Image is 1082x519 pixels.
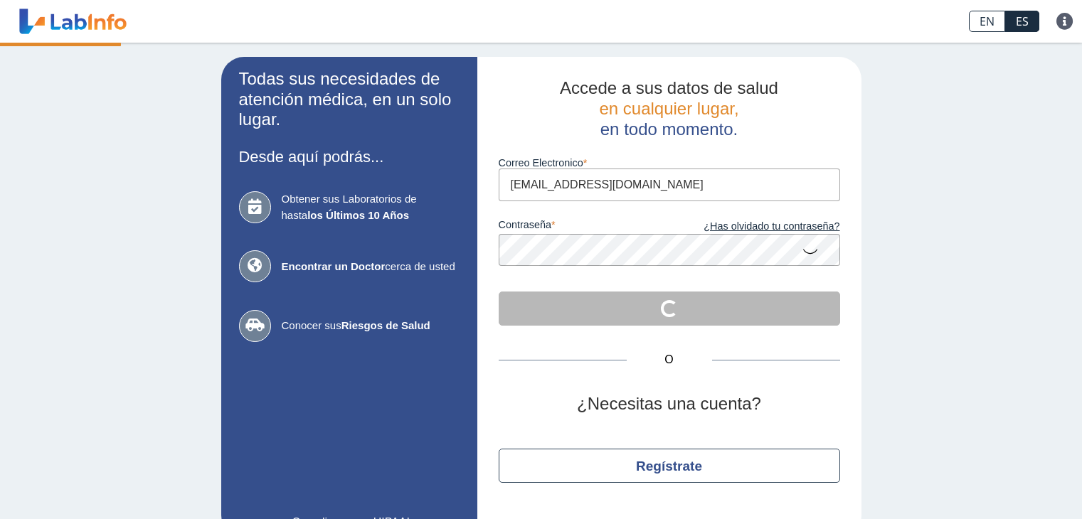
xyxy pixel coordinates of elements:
a: EN [969,11,1005,32]
span: O [627,351,712,368]
span: Obtener sus Laboratorios de hasta [282,191,460,223]
a: ¿Has olvidado tu contraseña? [669,219,840,235]
h3: Desde aquí podrás... [239,148,460,166]
label: Correo Electronico [499,157,840,168]
h2: ¿Necesitas una cuenta? [499,394,840,414]
span: Conocer sus [282,318,460,334]
span: en todo momento. [600,119,738,139]
b: Encontrar un Doctor [282,260,386,272]
a: ES [1005,11,1039,32]
span: Accede a sus datos de salud [560,78,778,97]
button: Regístrate [499,449,840,483]
label: contraseña [499,219,669,235]
span: en cualquier lugar, [599,99,738,118]
span: cerca de usted [282,259,460,275]
b: los Últimos 10 Años [307,209,409,221]
b: Riesgos de Salud [341,319,430,331]
h2: Todas sus necesidades de atención médica, en un solo lugar. [239,69,460,130]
